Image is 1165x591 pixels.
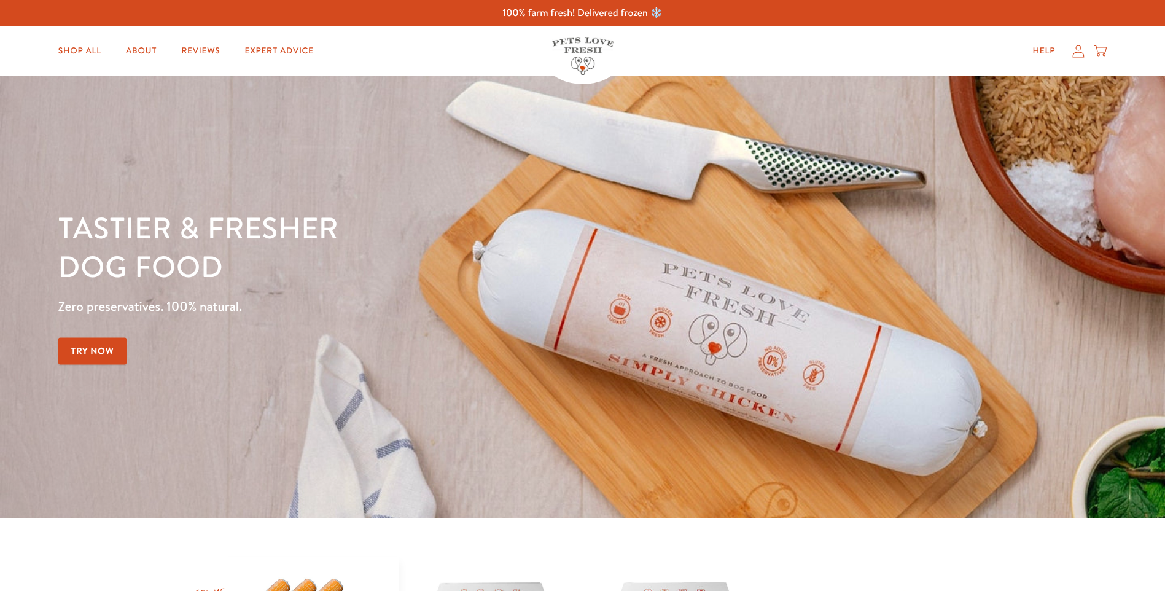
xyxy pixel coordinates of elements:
[58,295,757,318] p: Zero preservatives. 100% natural.
[552,37,614,75] img: Pets Love Fresh
[116,39,166,63] a: About
[49,39,111,63] a: Shop All
[171,39,230,63] a: Reviews
[58,337,127,365] a: Try Now
[58,209,757,286] h1: Tastier & fresher dog food
[235,39,324,63] a: Expert Advice
[1023,39,1065,63] a: Help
